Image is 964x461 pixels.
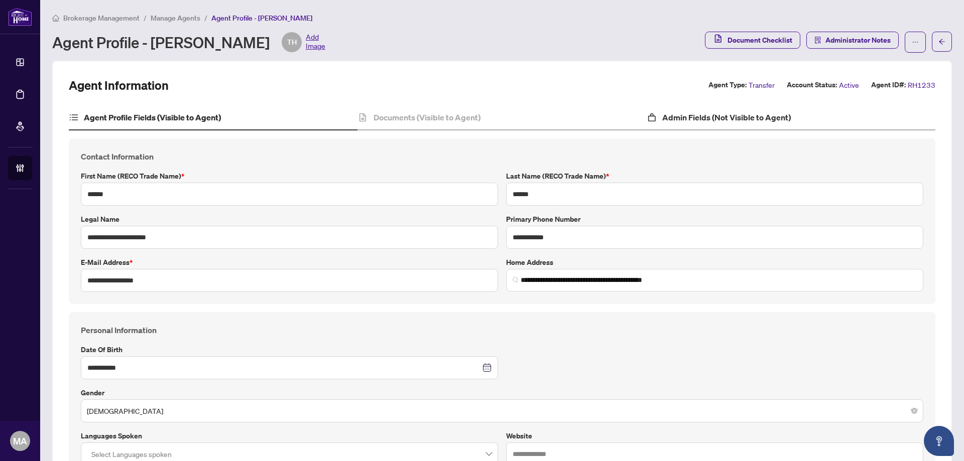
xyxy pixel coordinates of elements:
[825,32,891,48] span: Administrator Notes
[81,257,498,268] label: E-mail Address
[787,79,837,91] label: Account Status:
[506,171,923,182] label: Last Name (RECO Trade Name)
[287,37,297,48] span: TH
[506,257,923,268] label: Home Address
[81,387,923,398] label: Gender
[806,32,899,49] button: Administrator Notes
[81,344,498,355] label: Date of Birth
[513,277,519,283] img: search_icon
[81,171,498,182] label: First Name (RECO Trade Name)
[144,12,147,24] li: /
[506,214,923,225] label: Primary Phone Number
[662,111,791,123] h4: Admin Fields (Not Visible to Agent)
[87,401,917,420] span: Male
[52,15,59,22] span: home
[708,79,747,91] label: Agent Type:
[13,434,27,448] span: MA
[69,77,169,93] h2: Agent Information
[84,111,221,123] h4: Agent Profile Fields (Visible to Agent)
[728,32,792,48] span: Document Checklist
[938,38,945,45] span: arrow-left
[749,79,775,91] span: Transfer
[81,324,923,336] h4: Personal Information
[374,111,480,123] h4: Documents (Visible to Agent)
[8,8,32,26] img: logo
[63,14,140,23] span: Brokerage Management
[306,32,325,52] span: Add Image
[871,79,906,91] label: Agent ID#:
[204,12,207,24] li: /
[52,32,325,52] div: Agent Profile - [PERSON_NAME]
[81,150,923,163] h4: Contact Information
[839,79,859,91] span: Active
[81,214,498,225] label: Legal Name
[912,39,919,46] span: ellipsis
[814,37,821,44] span: solution
[506,430,923,441] label: Website
[151,14,200,23] span: Manage Agents
[908,79,935,91] span: RH1233
[911,408,917,414] span: close-circle
[705,32,800,49] button: Document Checklist
[924,426,954,456] button: Open asap
[81,430,498,441] label: Languages spoken
[211,14,312,23] span: Agent Profile - [PERSON_NAME]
